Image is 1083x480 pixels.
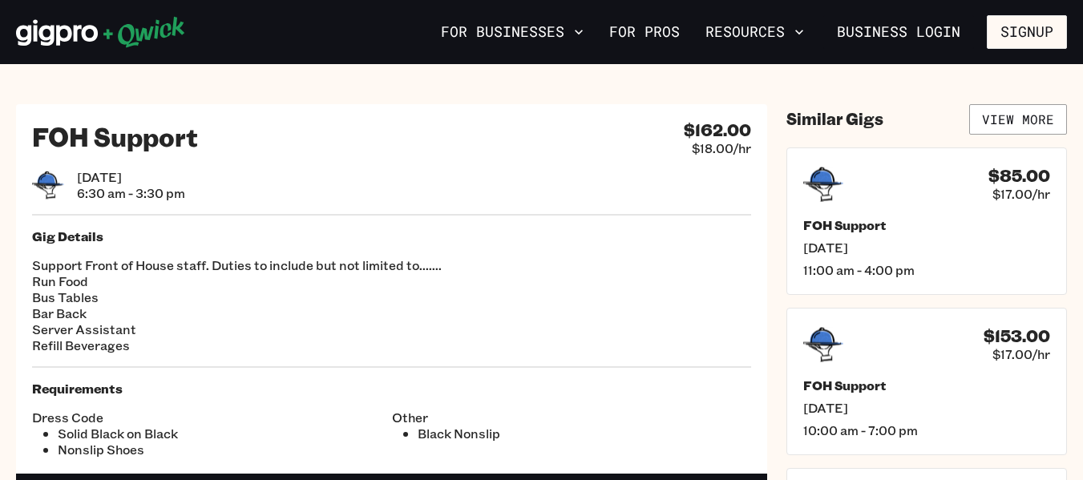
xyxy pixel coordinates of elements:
li: Solid Black on Black [58,426,392,442]
span: 11:00 am - 4:00 pm [803,262,1050,278]
span: [DATE] [803,240,1050,256]
li: Black Nonslip [418,426,752,442]
a: For Pros [603,18,686,46]
span: 6:30 am - 3:30 pm [77,185,185,201]
button: For Businesses [434,18,590,46]
button: Signup [987,15,1067,49]
p: Support Front of House staff. Duties to include but not limited to....... Run Food Bus Tables Bar... [32,257,751,353]
h4: $85.00 [988,166,1050,186]
h4: $162.00 [684,120,751,140]
a: $85.00$17.00/hrFOH Support[DATE]11:00 am - 4:00 pm [786,147,1067,295]
span: $17.00/hr [992,346,1050,362]
h4: Similar Gigs [786,109,883,129]
h2: FOH Support [32,120,198,152]
span: [DATE] [803,400,1050,416]
li: Nonslip Shoes [58,442,392,458]
h5: Gig Details [32,228,751,244]
a: View More [969,104,1067,135]
span: Dress Code [32,409,392,426]
h5: Requirements [32,381,751,397]
a: $153.00$17.00/hrFOH Support[DATE]10:00 am - 7:00 pm [786,308,1067,455]
span: [DATE] [77,169,185,185]
span: $17.00/hr [992,186,1050,202]
button: Resources [699,18,810,46]
span: 10:00 am - 7:00 pm [803,422,1050,438]
a: Business Login [823,15,974,49]
h5: FOH Support [803,377,1050,393]
span: Other [392,409,752,426]
h5: FOH Support [803,217,1050,233]
h4: $153.00 [984,326,1050,346]
span: $18.00/hr [692,140,751,156]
